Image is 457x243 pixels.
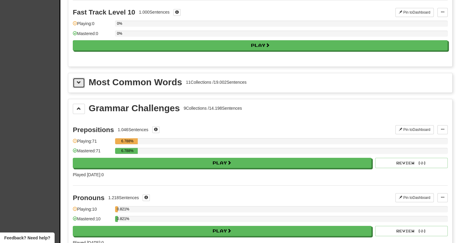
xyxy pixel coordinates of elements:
[73,172,104,177] span: Played [DATE]: 0
[139,9,169,15] div: 1.000 Sentences
[89,78,182,87] div: Most Common Words
[108,195,139,201] div: 1.218 Sentences
[118,127,148,133] div: 1.046 Sentences
[186,79,246,85] div: 11 Collections / 19.002 Sentences
[395,125,434,134] button: Pin toDashboard
[73,206,112,216] div: Playing: 10
[73,148,112,158] div: Mastered: 71
[117,206,118,212] div: 0.821%
[89,104,180,113] div: Grammar Challenges
[73,158,372,168] button: Play
[4,235,50,241] span: Open feedback widget
[375,158,448,168] button: Review (0)
[73,194,105,202] div: Pronouns
[73,8,135,16] div: Fast Track Level 10
[395,193,434,202] button: Pin toDashboard
[73,126,114,134] div: Prepositions
[73,138,112,148] div: Playing: 71
[117,138,137,144] div: 6.788%
[73,31,112,40] div: Mastered: 0
[73,40,448,50] button: Play
[395,8,434,17] button: Pin toDashboard
[117,148,137,154] div: 6.788%
[73,21,112,31] div: Playing: 0
[73,216,112,226] div: Mastered: 10
[117,216,118,222] div: 0.821%
[73,226,372,236] button: Play
[184,105,242,111] div: 9 Collections / 14.198 Sentences
[375,226,448,236] button: Review (0)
